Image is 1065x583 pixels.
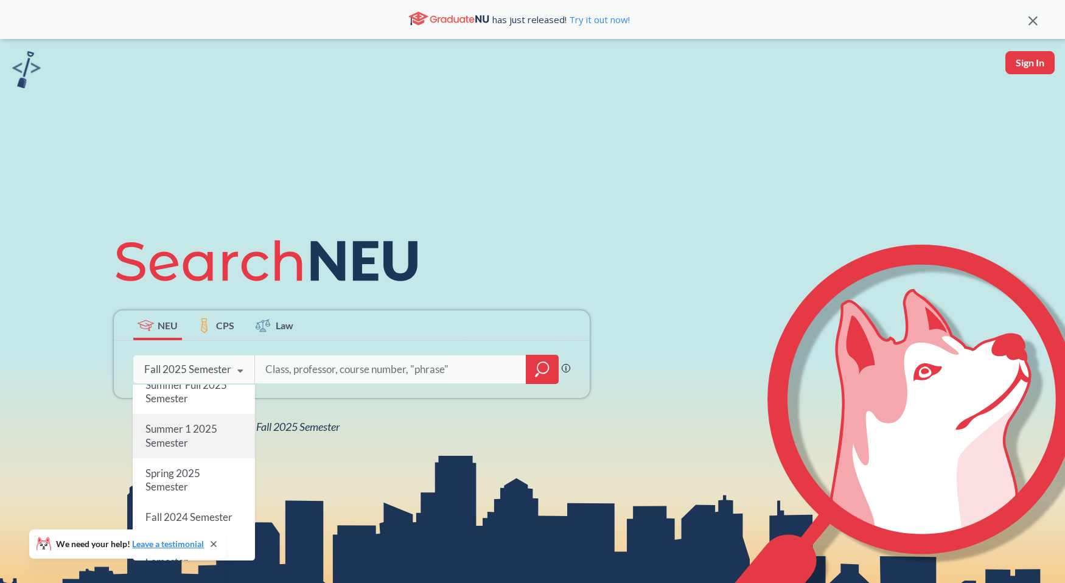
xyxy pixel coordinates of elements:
[492,13,630,26] span: has just released!
[145,511,232,524] span: Fall 2024 Semester
[535,361,550,378] svg: magnifying glass
[56,540,204,548] span: We need your help!
[12,51,41,88] img: sandbox logo
[144,363,231,376] div: Fall 2025 Semester
[233,420,340,433] span: NEU Fall 2025 Semester
[526,355,559,384] div: magnifying glass
[216,318,234,332] span: CPS
[12,51,41,92] a: sandbox logo
[132,539,204,549] a: Leave a testimonial
[1005,51,1055,74] button: Sign In
[264,357,517,382] input: Class, professor, course number, "phrase"
[145,467,200,493] span: Spring 2025 Semester
[145,379,227,405] span: Summer Full 2025 Semester
[276,318,293,332] span: Law
[158,318,178,332] span: NEU
[145,423,217,449] span: Summer 1 2025 Semester
[567,13,630,26] a: Try it out now!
